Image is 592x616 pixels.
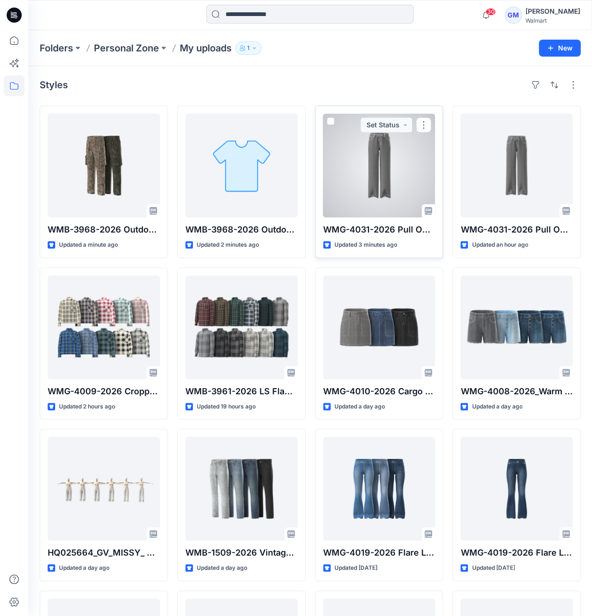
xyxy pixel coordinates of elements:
a: WMG-4010-2026 Cargo Skirt [323,275,435,379]
p: WMB-3961-2026 LS Flannel Shirt [185,385,298,398]
a: WMB-3968-2026 Outdoor Pant_Cost Opt1 [185,114,298,217]
a: HQ025664_GV_MISSY_ MR UTILITY CROPPED STRAIGHT LEG [48,437,160,541]
div: GM [505,7,522,24]
p: HQ025664_GV_MISSY_ MR UTILITY CROPPED STRAIGHT LEG [48,546,160,559]
span: 30 [485,8,496,16]
div: Walmart [525,17,580,24]
a: WMB-1509-2026 Vintage Straight Jean [185,437,298,541]
p: WMG-4019-2026 Flare Leg Jean_Opt1 [323,546,435,559]
h4: Styles [40,79,68,91]
p: 1 [247,43,250,53]
p: Updated 3 minutes ago [334,240,397,250]
p: Updated 2 minutes ago [197,240,259,250]
a: WMG-4019-2026 Flare Leg Jean_Opt4 [460,437,573,541]
a: WMG-4009-2026 Cropped Flannel Shirt [48,275,160,379]
p: WMB-3968-2026 Outdoor Pant [48,223,160,236]
p: Updated [DATE] [334,563,377,573]
a: WMG-4019-2026 Flare Leg Jean_Opt1 [323,437,435,541]
a: WMG-4008-2026_Warm Door Shorts_Opt1 [460,275,573,379]
p: My uploads [180,42,232,55]
p: Updated 2 hours ago [59,402,115,412]
a: Folders [40,42,73,55]
p: Updated an hour ago [472,240,528,250]
p: WMB-1509-2026 Vintage Straight [PERSON_NAME] [185,546,298,559]
a: WMG-4031-2026 Pull On Drawcord Wide Leg_Opt2 [323,114,435,217]
p: WMG-4031-2026 Pull On Drawcord Wide Leg_Opt1 [460,223,573,236]
p: WMG-4010-2026 Cargo Skirt [323,385,435,398]
p: Updated a day ago [59,563,109,573]
a: WMB-3968-2026 Outdoor Pant [48,114,160,217]
p: WMG-4008-2026_Warm Door Shorts_Opt1 [460,385,573,398]
p: Updated a minute ago [59,240,118,250]
p: Updated [DATE] [472,563,515,573]
a: Personal Zone [94,42,159,55]
p: Updated a day ago [472,402,522,412]
p: WMG-4019-2026 Flare Leg Jean_Opt4 [460,546,573,559]
p: WMG-4031-2026 Pull On Drawcord Wide Leg_Opt2 [323,223,435,236]
p: WMB-3968-2026 Outdoor Pant_Cost Opt1 [185,223,298,236]
p: WMG-4009-2026 Cropped Flannel Shirt [48,385,160,398]
button: 1 [235,42,261,55]
p: Updated a day ago [197,563,247,573]
a: WMG-4031-2026 Pull On Drawcord Wide Leg_Opt1 [460,114,573,217]
div: [PERSON_NAME] [525,6,580,17]
p: Updated a day ago [334,402,385,412]
button: New [539,40,581,57]
a: WMB-3961-2026 LS Flannel Shirt [185,275,298,379]
p: Updated 19 hours ago [197,402,256,412]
